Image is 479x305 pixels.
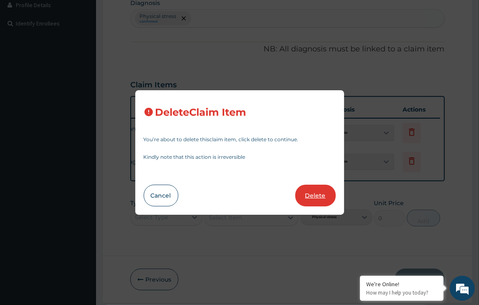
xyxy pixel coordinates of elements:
[4,211,159,240] textarea: Type your message and hit 'Enter'
[295,185,336,206] button: Delete
[43,47,140,58] div: Chat with us now
[144,185,178,206] button: Cancel
[144,155,336,160] p: Kindly note that this action is irreversible
[48,97,115,181] span: We're online!
[366,280,437,288] div: We're Online!
[15,42,34,63] img: d_794563401_company_1708531726252_794563401
[366,289,437,296] p: How may I help you today?
[155,107,246,118] h3: Delete Claim Item
[144,137,336,142] p: You’re about to delete this claim item , click delete to continue.
[137,4,157,24] div: Minimize live chat window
